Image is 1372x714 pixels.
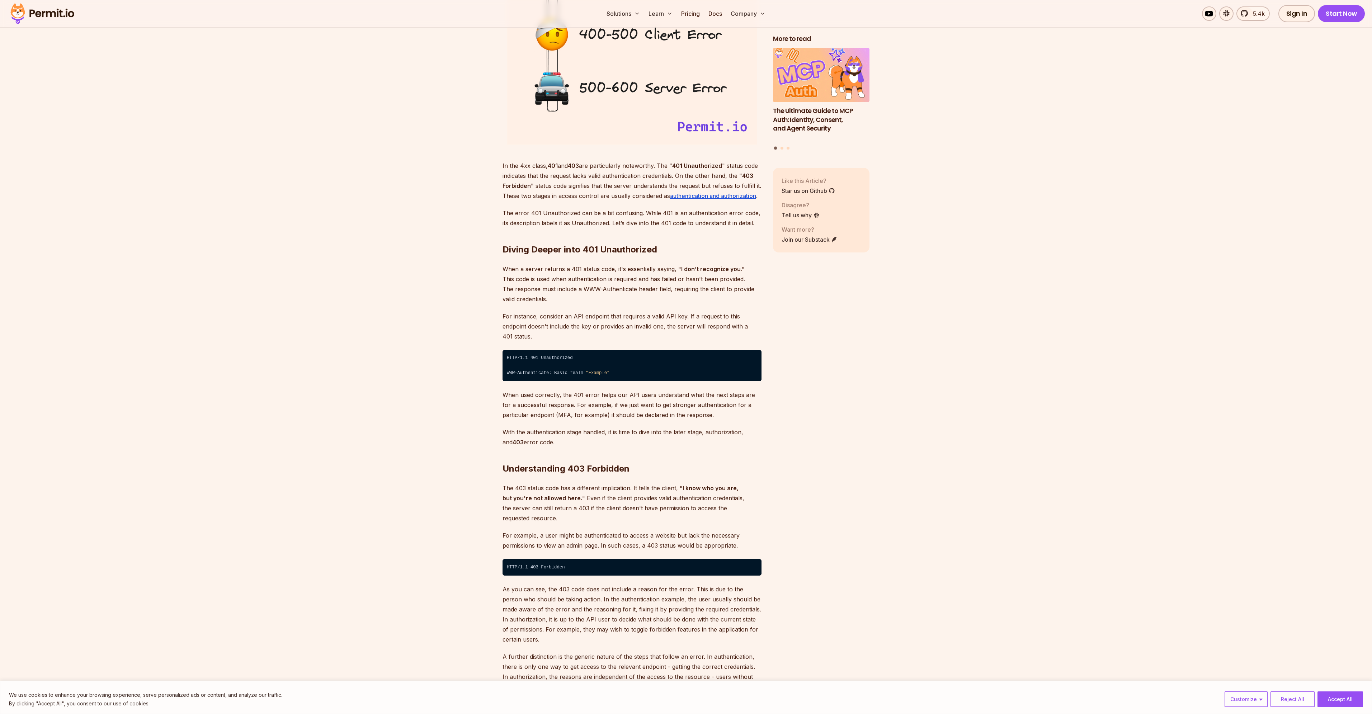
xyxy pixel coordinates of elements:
[773,48,870,142] li: 1 of 3
[773,106,870,133] h3: The Ultimate Guide to MCP Auth: Identity, Consent, and Agent Security
[781,146,783,149] button: Go to slide 2
[728,6,768,21] button: Company
[548,162,558,169] strong: 401
[773,48,870,102] img: The Ultimate Guide to MCP Auth: Identity, Consent, and Agent Security
[503,652,762,692] p: A further distinction is the generic nature of the steps that follow an error. In authentication,...
[503,483,762,523] p: The 403 status code has a different implication. It tells the client, " " Even if the client prov...
[1270,691,1315,707] button: Reject All
[503,434,762,474] h2: Understanding 403 Forbidden
[9,691,282,699] p: We use cookies to enhance your browsing experience, serve personalized ads or content, and analyz...
[9,699,282,708] p: By clicking "Accept All", you consent to our use of cookies.
[503,530,762,550] p: For example, a user might be authenticated to access a website but lack the necessary permissions...
[513,439,524,446] strong: 403
[7,1,77,26] img: Permit logo
[773,48,870,151] div: Posts
[672,162,722,169] strong: 401 Unauthorized
[1318,5,1365,22] a: Start Now
[503,390,762,420] p: When used correctly, the 401 error helps our API users understand what the next steps are for a s...
[503,311,762,341] p: For instance, consider an API endpoint that requires a valid API key. If a request to this endpoi...
[646,6,675,21] button: Learn
[706,6,725,21] a: Docs
[503,427,762,447] p: With the authentication stage handled, it is time to dive into the later stage, authorization, an...
[568,162,579,169] strong: 403
[503,215,762,255] h2: Diving Deeper into 401 Unauthorized
[503,264,762,304] p: When a server returns a 401 status code, it's essentially saying, " ." This code is used when aut...
[1278,5,1315,22] a: Sign In
[503,584,762,644] p: As you can see, the 403 code does not include a reason for the error. This is due to the person w...
[586,370,609,375] span: "Example"
[782,186,835,195] a: Star us on Github
[670,192,756,199] a: authentication and authorization
[503,161,762,201] p: In the 4xx class, and are particularly noteworthy. The " " status code indicates that the request...
[503,350,762,382] code: HTTP/1.1 401 Unauthorized ⁠ WWW-Authenticate: Basic realm=
[678,6,703,21] a: Pricing
[503,208,762,228] p: The error 401 Unauthorized can be a bit confusing. While 401 is an authentication error code, its...
[604,6,643,21] button: Solutions
[782,225,838,233] p: Want more?
[773,34,870,43] h2: More to read
[773,48,870,142] a: The Ultimate Guide to MCP Auth: Identity, Consent, and Agent SecurityThe Ultimate Guide to MCP Au...
[782,176,835,185] p: Like this Article?
[1236,6,1270,21] a: 5.4k
[1249,9,1265,18] span: 5.4k
[787,146,789,149] button: Go to slide 3
[681,265,741,273] strong: I don’t recognize you
[782,200,820,209] p: Disagree?
[1317,691,1363,707] button: Accept All
[782,235,838,243] a: Join our Substack
[774,146,777,150] button: Go to slide 1
[503,559,762,576] code: HTTP/1.1 403 Forbidden
[1225,691,1268,707] button: Customize
[503,172,753,189] strong: 403 Forbidden
[782,211,820,219] a: Tell us why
